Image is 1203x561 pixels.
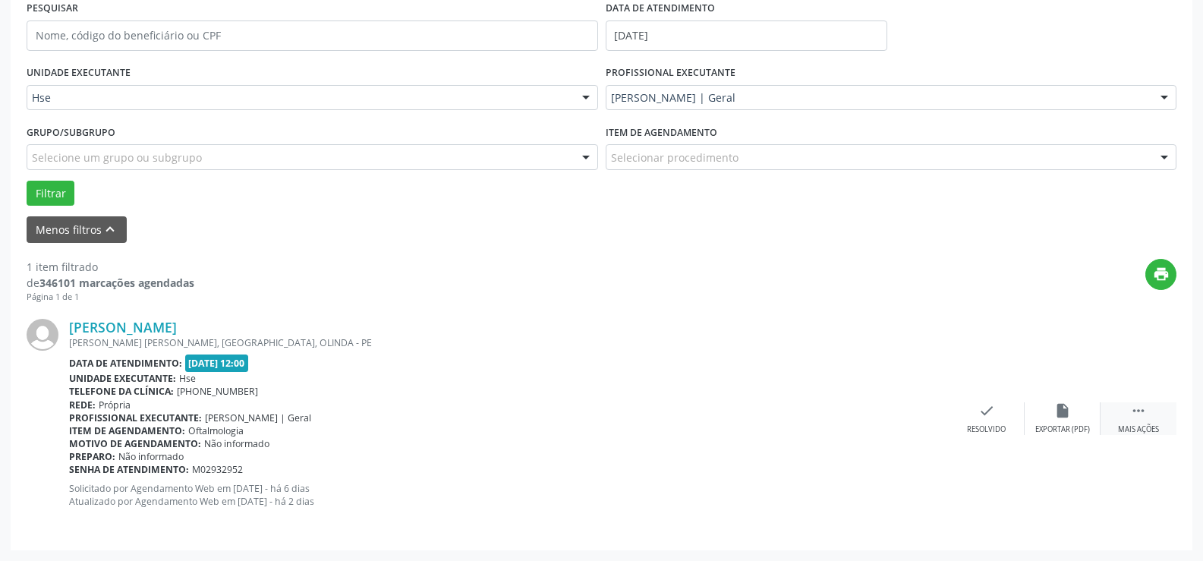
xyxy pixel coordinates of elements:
[69,319,177,336] a: [PERSON_NAME]
[118,450,184,463] span: Não informado
[188,424,244,437] span: Oftalmologia
[32,150,202,165] span: Selecione um grupo ou subgrupo
[69,336,949,349] div: [PERSON_NAME] [PERSON_NAME], [GEOGRAPHIC_DATA], OLINDA - PE
[606,61,735,85] label: PROFISSIONAL EXECUTANTE
[69,385,174,398] b: Telefone da clínica:
[179,372,196,385] span: Hse
[32,90,567,106] span: Hse
[1035,424,1090,435] div: Exportar (PDF)
[606,121,717,144] label: Item de agendamento
[27,181,74,206] button: Filtrar
[967,424,1006,435] div: Resolvido
[27,121,115,144] label: Grupo/Subgrupo
[69,463,189,476] b: Senha de atendimento:
[192,463,243,476] span: M02932952
[27,61,131,85] label: UNIDADE EXECUTANTE
[204,437,269,450] span: Não informado
[27,291,194,304] div: Página 1 de 1
[1130,402,1147,419] i: 
[1118,424,1159,435] div: Mais ações
[177,385,258,398] span: [PHONE_NUMBER]
[611,150,738,165] span: Selecionar procedimento
[611,90,1146,106] span: [PERSON_NAME] | Geral
[69,399,96,411] b: Rede:
[69,424,185,437] b: Item de agendamento:
[69,450,115,463] b: Preparo:
[27,275,194,291] div: de
[27,20,598,51] input: Nome, código do beneficiário ou CPF
[27,319,58,351] img: img
[185,355,249,372] span: [DATE] 12:00
[1054,402,1071,419] i: insert_drive_file
[1153,266,1170,282] i: print
[27,216,127,243] button: Menos filtroskeyboard_arrow_up
[69,437,201,450] b: Motivo de agendamento:
[102,221,118,238] i: keyboard_arrow_up
[606,20,887,51] input: Selecione um intervalo
[99,399,131,411] span: Própria
[39,276,194,290] strong: 346101 marcações agendadas
[69,482,949,508] p: Solicitado por Agendamento Web em [DATE] - há 6 dias Atualizado por Agendamento Web em [DATE] - h...
[69,372,176,385] b: Unidade executante:
[1145,259,1176,290] button: print
[978,402,995,419] i: check
[69,411,202,424] b: Profissional executante:
[69,357,182,370] b: Data de atendimento:
[27,259,194,275] div: 1 item filtrado
[205,411,311,424] span: [PERSON_NAME] | Geral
